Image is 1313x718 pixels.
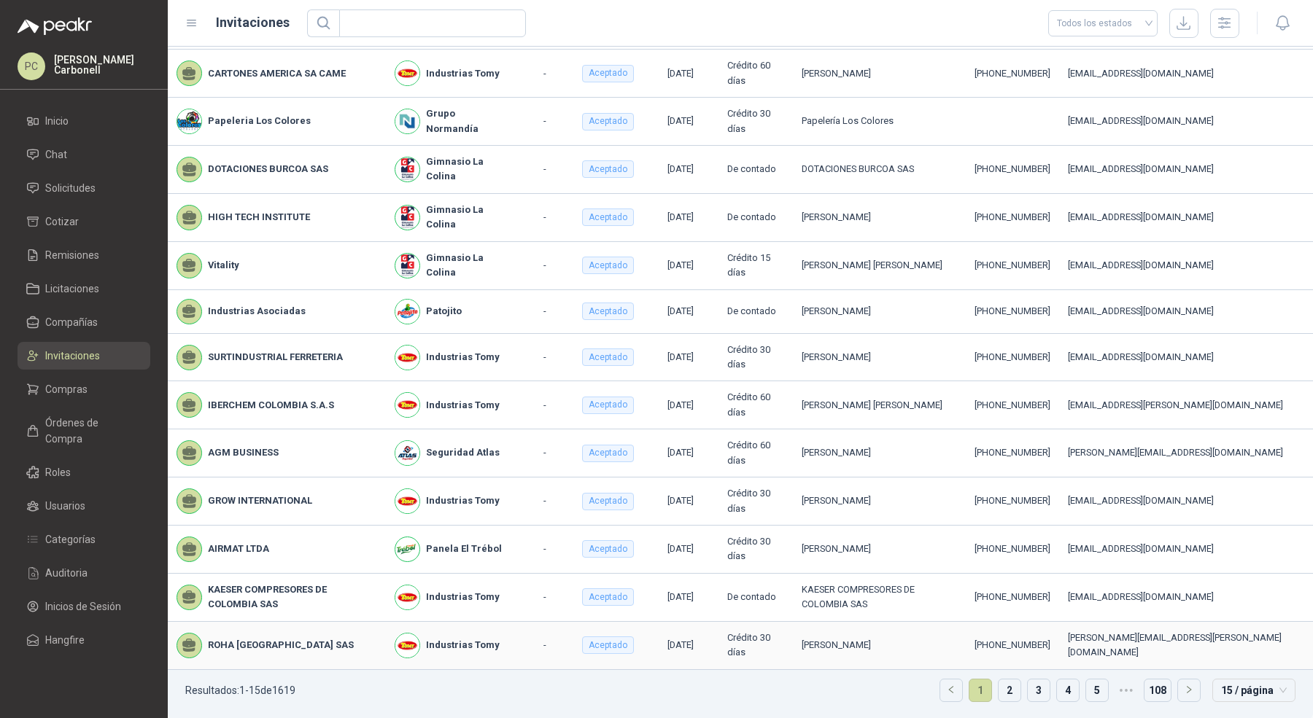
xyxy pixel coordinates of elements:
div: [EMAIL_ADDRESS][DOMAIN_NAME] [1068,493,1304,508]
b: GROW INTERNATIONAL [208,493,312,508]
a: Compañías [18,308,150,336]
div: [PERSON_NAME] [802,542,957,556]
div: Aceptado [582,113,634,130]
div: [PERSON_NAME] [802,445,957,460]
span: - [543,68,546,79]
a: 3 [1028,679,1050,701]
a: Licitaciones [18,275,150,303]
h1: Invitaciones [216,12,290,33]
span: - [543,163,546,174]
div: Aceptado [582,160,634,178]
div: [PERSON_NAME][EMAIL_ADDRESS][PERSON_NAME][DOMAIN_NAME] [1068,631,1304,660]
div: [PERSON_NAME] [802,350,957,364]
div: [EMAIL_ADDRESS][DOMAIN_NAME] [1068,210,1304,225]
span: Solicitudes [45,180,96,196]
div: [PERSON_NAME] [802,66,957,81]
div: DOTACIONES BURCOA SAS [802,162,957,176]
li: 5 [1085,679,1109,702]
a: Compras [18,375,150,403]
li: 1 [969,679,992,702]
div: Crédito 30 días [727,631,784,660]
div: Aceptado [582,65,634,82]
span: - [543,260,546,270]
div: Aceptado [582,493,634,510]
a: Órdenes de Compra [18,409,150,453]
span: Inicio [45,113,69,129]
p: [PERSON_NAME] Carbonell [54,55,150,75]
div: [PHONE_NUMBER] [975,258,1050,273]
img: Company Logo [395,633,419,657]
b: Industrias Asociadas [208,304,306,319]
img: Logo peakr [18,17,92,35]
span: Usuarios [45,498,85,514]
b: Gimnasio La Colina [426,155,507,184]
div: [EMAIL_ADDRESS][DOMAIN_NAME] [1068,590,1304,604]
b: Seguridad Atlas [426,445,500,460]
div: Crédito 60 días [727,390,784,420]
a: Hangfire [18,626,150,654]
span: - [543,115,546,126]
a: 4 [1057,679,1079,701]
a: 5 [1086,679,1108,701]
span: Roles [45,464,71,480]
span: - [543,543,546,554]
div: [EMAIL_ADDRESS][DOMAIN_NAME] [1068,350,1304,364]
div: Aceptado [582,208,634,226]
b: ROHA [GEOGRAPHIC_DATA] SAS [208,638,354,652]
li: 108 [1144,679,1171,702]
img: Company Logo [395,157,419,182]
div: [PERSON_NAME] [802,493,957,508]
div: De contado [727,304,784,319]
div: Crédito 30 días [727,534,784,564]
a: 2 [999,679,1020,701]
div: [PHONE_NUMBER] [975,590,1050,604]
span: [DATE] [667,543,694,554]
img: Company Logo [395,489,419,513]
div: Crédito 60 días [727,438,784,468]
div: Crédito 30 días [727,106,784,136]
span: [DATE] [667,115,694,126]
div: De contado [727,210,784,225]
span: Compañías [45,314,98,330]
span: [DATE] [667,305,694,316]
span: [DATE] [667,639,694,650]
span: - [543,591,546,602]
span: Inicios de Sesión [45,598,121,614]
div: [PERSON_NAME] [802,304,957,319]
div: [PERSON_NAME] [PERSON_NAME] [802,398,957,413]
b: CARTONES AMERICA SA CAME [208,66,346,81]
div: [PERSON_NAME] [802,638,957,652]
span: [DATE] [667,495,694,506]
div: Crédito 30 días [727,343,784,372]
span: left [947,685,956,694]
div: [PHONE_NUMBER] [975,210,1050,225]
img: Company Logo [395,254,419,278]
div: PC [18,52,45,80]
div: [EMAIL_ADDRESS][DOMAIN_NAME] [1068,66,1304,81]
div: Crédito 60 días [727,58,784,88]
button: right [1178,679,1200,701]
span: Categorías [45,531,96,547]
div: Aceptado [582,588,634,606]
b: Panela El Trébol [426,542,502,556]
div: De contado [727,162,784,176]
b: Industrias Tomy [426,493,500,508]
div: [PHONE_NUMBER] [975,398,1050,413]
b: Patojito [426,304,462,319]
span: Hangfire [45,632,85,648]
div: [EMAIL_ADDRESS][DOMAIN_NAME] [1068,304,1304,319]
a: Inicios de Sesión [18,593,150,620]
img: Company Logo [177,109,201,133]
b: AIRMAT LTDA [208,542,269,556]
li: 2 [998,679,1021,702]
div: [EMAIL_ADDRESS][DOMAIN_NAME] [1068,258,1304,273]
span: [DATE] [667,399,694,410]
span: [DATE] [667,351,694,362]
b: Industrias Tomy [426,66,500,81]
img: Company Logo [395,300,419,324]
div: [PHONE_NUMBER] [975,445,1050,460]
div: tamaño de página [1212,679,1295,702]
img: Company Logo [395,393,419,417]
a: Categorías [18,526,150,553]
b: KAESER COMPRESORES DE COLOMBIA SAS [208,582,377,612]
